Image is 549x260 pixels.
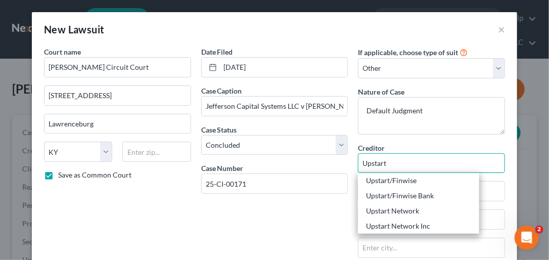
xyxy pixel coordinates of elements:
[202,174,348,193] input: #
[201,125,237,134] span: Case Status
[44,57,191,77] input: Search court by name...
[201,47,233,57] label: Date Filed
[202,97,348,116] input: --
[44,23,66,35] span: New
[498,23,505,35] button: ×
[358,86,404,97] label: Nature of Case
[366,191,471,201] div: Upstart/Finwise Bank
[44,86,191,105] input: Enter address...
[58,170,131,180] label: Save as Common Court
[44,114,191,134] input: Enter city...
[366,176,471,186] div: Upstart/Finwise
[201,163,244,174] label: Case Number
[358,144,385,152] span: Creditor
[358,47,458,58] label: If applicable, choose type of suit
[358,238,505,257] input: Enter city...
[366,221,471,231] div: Upstart Network Inc
[122,142,191,162] input: Enter zip...
[201,85,242,96] label: Case Caption
[44,48,81,56] span: Court name
[535,226,543,234] span: 2
[515,226,539,250] iframe: Intercom live chat
[358,153,505,174] input: Search creditor by name...
[220,58,348,77] input: MM/DD/YYYY
[68,23,105,35] span: Lawsuit
[366,206,471,216] div: Upstart Network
